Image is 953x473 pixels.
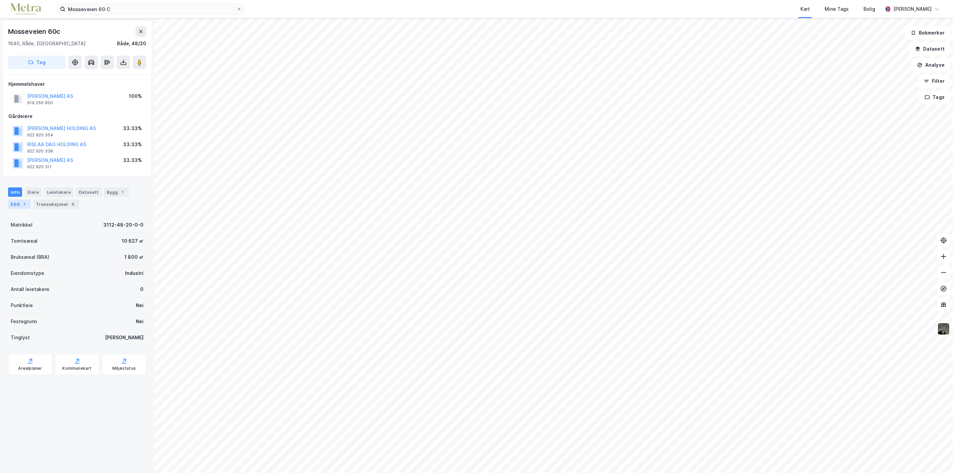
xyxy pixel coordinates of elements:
[11,317,37,326] div: Festegrunn
[11,237,38,245] div: Tomteareal
[136,317,144,326] div: Nei
[909,42,950,56] button: Datasett
[919,441,953,473] iframe: Chat Widget
[8,26,62,37] div: Mosseveien 60c
[8,112,146,120] div: Gårdeiere
[800,5,810,13] div: Kart
[104,187,129,197] div: Bygg
[122,237,144,245] div: 10 627 ㎡
[76,187,101,197] div: Datasett
[8,56,66,69] button: Tag
[863,5,875,13] div: Bolig
[825,5,849,13] div: Mine Tags
[8,187,22,197] div: Info
[893,5,932,13] div: [PERSON_NAME]
[11,3,41,15] img: metra-logo.256734c3b2bbffee19d4.png
[129,92,142,100] div: 100%
[112,366,136,371] div: Miljøstatus
[44,187,73,197] div: Leietakere
[136,301,144,309] div: Nei
[33,199,79,209] div: Transaksjoner
[11,269,44,277] div: Eiendomstype
[11,285,49,293] div: Antall leietakere
[105,334,144,342] div: [PERSON_NAME]
[27,100,53,106] div: 919 256 850
[119,189,126,195] div: 1
[918,74,950,88] button: Filter
[911,58,950,72] button: Analyse
[123,140,142,149] div: 33.33%
[103,221,144,229] div: 3112-48-20-0-0
[18,366,42,371] div: Arealplaner
[123,124,142,132] div: 33.33%
[21,201,28,208] div: 1
[11,221,33,229] div: Matrikkel
[27,132,53,138] div: 922 920 354
[11,253,49,261] div: Bruksareal (BRA)
[27,149,53,154] div: 922 920 338
[8,80,146,88] div: Hjemmelshaver
[140,285,144,293] div: 0
[70,201,76,208] div: 6
[905,26,950,40] button: Bokmerker
[25,187,42,197] div: Eiere
[919,441,953,473] div: Kontrollprogram for chat
[919,91,950,104] button: Tags
[117,40,146,48] div: Råde, 48/20
[8,199,31,209] div: ESG
[937,322,950,335] img: 9k=
[11,301,33,309] div: Punktleie
[62,366,92,371] div: Kommunekart
[65,4,236,14] input: Søk på adresse, matrikkel, gårdeiere, leietakere eller personer
[27,164,52,170] div: 922 920 311
[125,269,144,277] div: Industri
[124,253,144,261] div: 1 800 ㎡
[123,156,142,164] div: 33.33%
[11,334,30,342] div: Tinglyst
[8,40,86,48] div: 1640, Råde, [GEOGRAPHIC_DATA]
